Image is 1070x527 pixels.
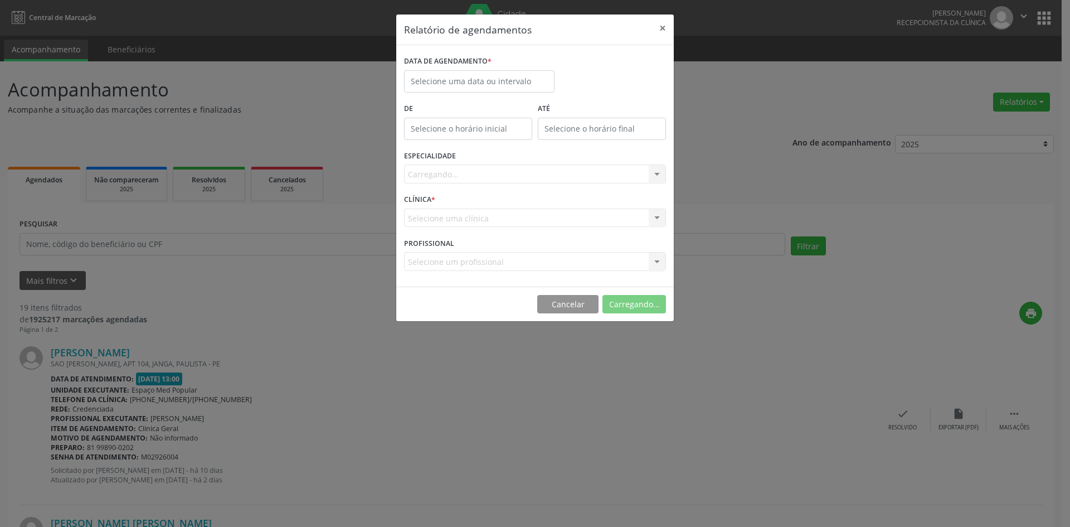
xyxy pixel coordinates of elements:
[404,235,454,252] label: PROFISSIONAL
[404,118,532,140] input: Selecione o horário inicial
[602,295,666,314] button: Carregando...
[538,100,666,118] label: ATÉ
[537,295,599,314] button: Cancelar
[538,118,666,140] input: Selecione o horário final
[404,53,492,70] label: DATA DE AGENDAMENTO
[651,14,674,42] button: Close
[404,100,532,118] label: De
[404,148,456,165] label: ESPECIALIDADE
[404,191,435,209] label: CLÍNICA
[404,70,555,93] input: Selecione uma data ou intervalo
[404,22,532,37] h5: Relatório de agendamentos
